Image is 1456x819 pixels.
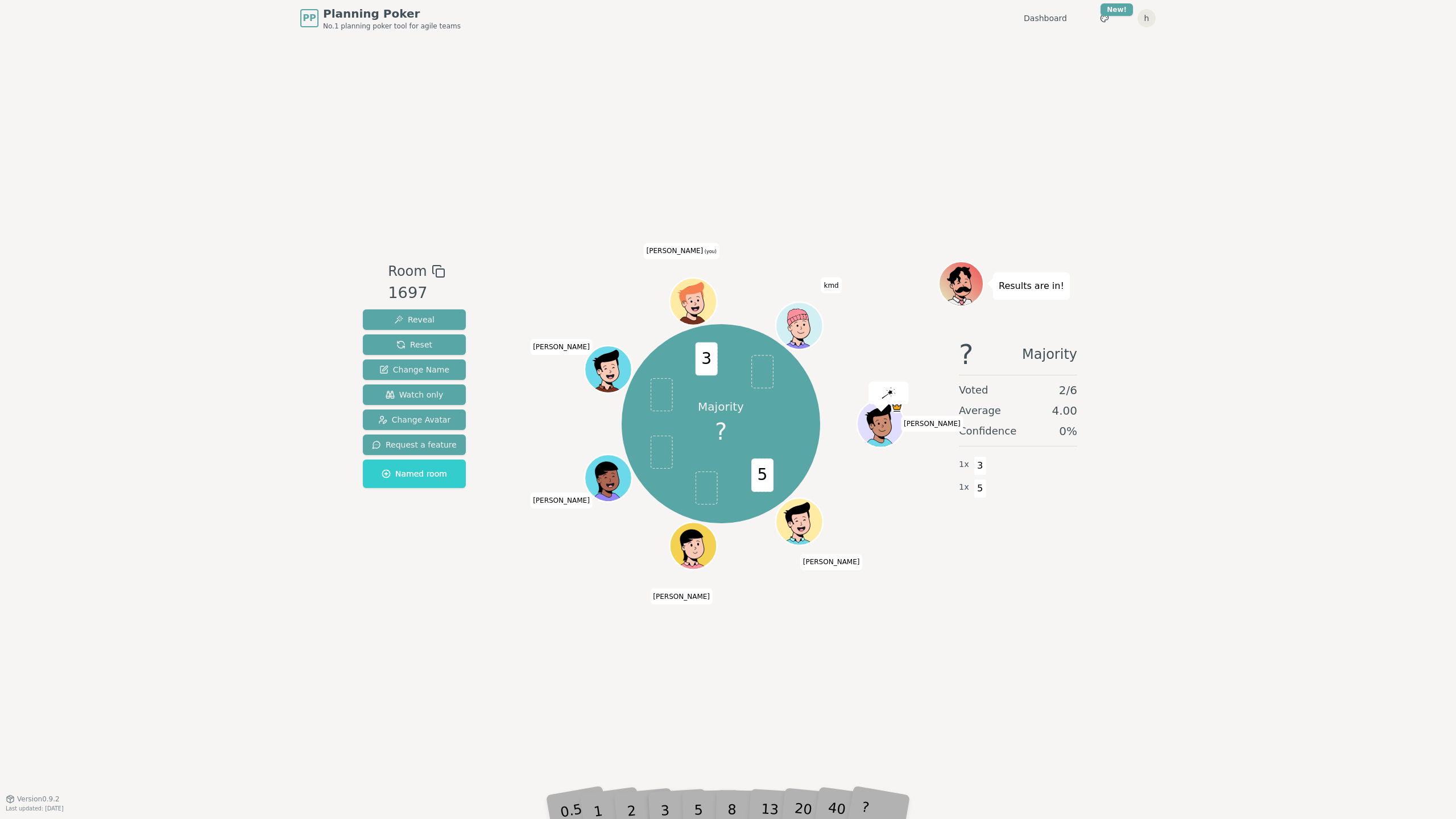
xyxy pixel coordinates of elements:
span: Voted [959,382,988,398]
span: Click to change your name [650,588,713,604]
span: Click to change your name [530,493,593,508]
button: Version0.9.2 [6,795,60,804]
span: Watch only [386,389,444,400]
button: New! [1094,8,1115,28]
span: 5 [751,459,773,493]
span: ? [959,341,973,368]
button: Request a feature [363,435,466,455]
span: Request a feature [372,439,457,450]
span: 1 x [959,481,969,494]
span: 1 x [959,458,969,471]
span: Click to change your name [901,416,963,432]
span: 3 [695,342,717,376]
div: New! [1101,3,1133,16]
span: 0 % [1059,423,1077,439]
span: Change Name [379,364,449,375]
span: Reset [396,339,432,350]
span: PP [303,11,316,25]
p: Majority [698,399,744,415]
button: Watch only [363,384,466,405]
span: Tomas is the host [891,402,903,413]
span: Majority [1022,341,1077,368]
span: Planning Poker [323,6,461,22]
span: Version 0.9.2 [17,795,60,804]
span: Average [959,403,1001,419]
span: 3 [974,456,987,475]
span: No.1 planning poker tool for agile teams [323,22,461,31]
span: (you) [703,249,717,254]
a: PPPlanning PokerNo.1 planning poker tool for agile teams [300,6,461,31]
span: 5 [974,479,987,498]
span: Click to change your name [821,277,841,293]
span: Click to change your name [530,339,593,355]
button: Reset [363,334,466,355]
button: Reveal [363,309,466,330]
img: reveal [882,387,895,399]
span: Named room [382,468,447,479]
span: Room [388,261,427,282]
span: 4.00 [1052,403,1077,419]
button: Click to change your avatar [671,279,715,324]
span: 2 / 6 [1059,382,1077,398]
span: Change Avatar [378,414,451,425]
p: Results are in! [999,278,1064,294]
a: Dashboard [1024,13,1067,24]
span: Click to change your name [800,554,863,570]
div: 1697 [388,282,445,305]
button: Change Name [363,359,466,380]
span: ? [715,415,727,449]
span: Click to change your name [644,243,719,259]
span: Confidence [959,423,1016,439]
span: Last updated: [DATE] [6,805,64,812]
span: Reveal [394,314,435,325]
button: Change Avatar [363,409,466,430]
button: Named room [363,460,466,488]
button: h [1137,9,1156,27]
